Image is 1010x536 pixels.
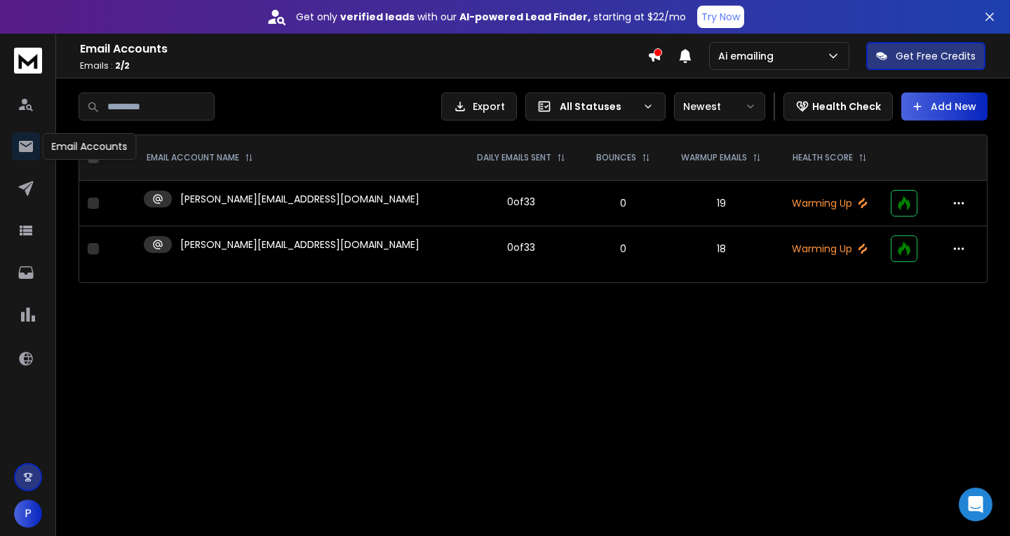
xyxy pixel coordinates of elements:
h1: Email Accounts [80,41,647,57]
div: Email Accounts [43,133,137,160]
strong: AI-powered Lead Finder, [459,10,591,24]
td: 18 [665,226,776,272]
p: Ai emailing [718,49,779,63]
p: All Statuses [560,99,637,114]
button: Export [441,92,517,121]
p: Warming Up [786,196,875,210]
button: Try Now [697,6,744,28]
button: Health Check [783,92,893,121]
img: logo [14,48,42,74]
p: 0 [590,242,656,256]
p: [PERSON_NAME][EMAIL_ADDRESS][DOMAIN_NAME] [180,192,419,206]
div: 0 of 33 [507,240,535,254]
button: P [14,500,42,528]
p: 0 [590,196,656,210]
p: BOUNCES [596,152,636,163]
td: 19 [665,181,776,226]
p: Health Check [812,99,881,114]
p: [PERSON_NAME][EMAIL_ADDRESS][DOMAIN_NAME] [180,238,419,252]
button: Get Free Credits [866,42,985,70]
p: Try Now [701,10,740,24]
p: Emails : [80,60,647,71]
p: Warming Up [786,242,875,256]
span: 2 / 2 [115,60,130,71]
button: Add New [901,92,988,121]
p: WARMUP EMAILS [681,152,747,163]
p: DAILY EMAILS SENT [477,152,551,163]
p: HEALTH SCORE [793,152,853,163]
button: Newest [674,92,765,121]
div: 0 of 33 [507,195,535,209]
div: EMAIL ACCOUNT NAME [147,152,253,163]
p: Get only with our starting at $22/mo [296,10,686,24]
p: Get Free Credits [896,49,976,63]
strong: verified leads [340,10,415,24]
div: Open Intercom Messenger [959,488,992,521]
